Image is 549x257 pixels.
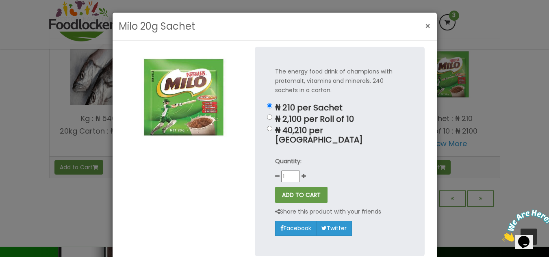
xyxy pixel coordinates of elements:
[3,3,54,35] img: Chat attention grabber
[275,103,404,112] p: ₦ 210 per Sachet
[267,103,272,108] input: ₦ 210 per Sachet
[275,187,328,203] button: ADD TO CART
[119,19,195,34] h3: Milo 20g Sachet
[275,157,302,165] strong: Quantity:
[275,126,404,145] p: ₦ 40,210 per [GEOGRAPHIC_DATA]
[499,206,549,245] iframe: chat widget
[267,126,272,131] input: ₦ 40,210 per [GEOGRAPHIC_DATA]
[275,207,381,216] p: Share this product with your friends
[267,114,272,120] input: ₦ 2,100 per Roll of 10
[275,67,404,95] p: The energy food drink of champions with protomalt, vitamins and minerals. 240 sachets in a carton.
[275,114,404,124] p: ₦ 2,100 per Roll of 10
[125,47,243,147] img: Milo 20g Sachet
[316,221,352,235] a: Twitter
[425,20,431,32] span: ×
[421,18,435,35] button: Close
[275,221,317,235] a: Facebook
